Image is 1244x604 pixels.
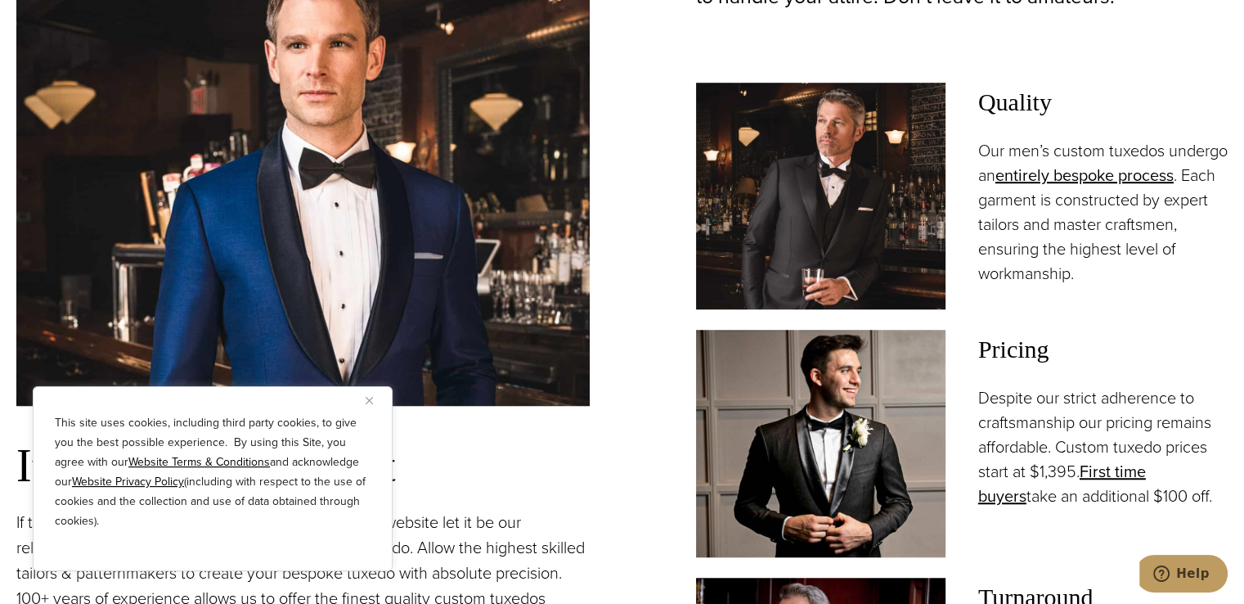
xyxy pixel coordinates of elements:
[55,413,371,531] p: This site uses cookies, including third party cookies, to give you the best possible experience. ...
[128,453,270,471] a: Website Terms & Conditions
[978,385,1228,508] p: Despite our strict adherence to craftsmanship our pricing remains affordable. Custom tuxedo price...
[696,83,945,309] img: Model at bar in vested custom wedding tuxedo in black with white shirt and black bowtie. Fabric b...
[16,439,590,494] h3: It’s All About the Fit
[366,397,373,404] img: Close
[995,163,1174,187] a: entirely bespoke process
[978,459,1146,508] a: First time buyers
[72,473,184,490] a: Website Privacy Policy
[978,83,1228,122] span: Quality
[978,330,1228,369] span: Pricing
[1139,555,1228,596] iframe: Opens a widget where you can chat to one of our agents
[978,138,1228,286] p: Our men’s custom tuxedos undergo an . Each garment is constructed by expert tailors and master cr...
[366,390,385,410] button: Close
[696,330,945,557] img: Client in classic black shawl collar black custom tuxedo.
